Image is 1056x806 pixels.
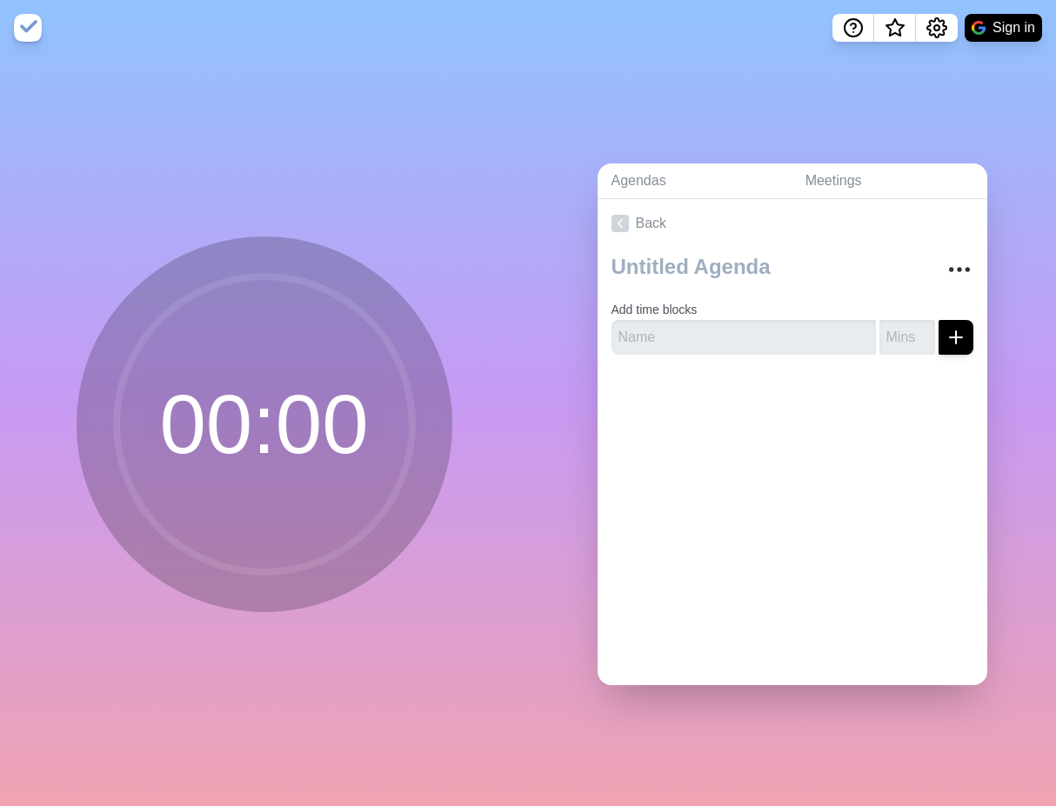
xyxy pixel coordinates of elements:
[942,252,977,287] button: More
[832,14,874,42] button: Help
[879,320,935,355] input: Mins
[972,21,986,35] img: google logo
[916,14,958,42] button: Settings
[598,163,792,199] a: Agendas
[612,303,698,316] label: Add time blocks
[14,14,42,42] img: timeblocks logo
[874,14,916,42] button: What’s new
[965,14,1042,42] button: Sign in
[792,163,987,199] a: Meetings
[598,199,987,248] a: Back
[612,320,876,355] input: Name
